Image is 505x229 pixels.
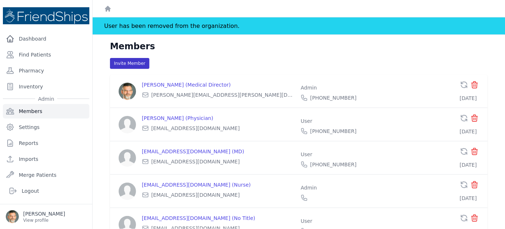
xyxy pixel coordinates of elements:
p: Admin [301,184,454,191]
span: Re-send Invitation [460,80,468,89]
p: [PERSON_NAME] [23,210,65,217]
div: Notification [93,17,505,35]
p: User [301,117,454,125]
p: [EMAIL_ADDRESS][DOMAIN_NAME] (MD) [142,148,295,155]
p: View profile [23,217,65,223]
a: Dashboard [3,32,89,46]
span: Re-send Invitation [460,114,468,122]
span: [PERSON_NAME][EMAIL_ADDRESS][PERSON_NAME][DOMAIN_NAME] [151,91,295,99]
div: [DATE] [460,195,479,202]
span: [PHONE_NUMBER] [310,94,356,101]
span: Remove Member From Organization [470,217,479,224]
a: [EMAIL_ADDRESS][DOMAIN_NAME] (MD) [EMAIL_ADDRESS][DOMAIN_NAME] User [PHONE_NUMBER] [119,148,460,168]
div: [DATE] [460,95,479,102]
p: [PERSON_NAME] (Physician) [142,114,295,122]
a: [PERSON_NAME] View profile [6,210,86,223]
a: Pharmacy [3,63,89,78]
span: Re-send Invitation [460,214,468,222]
span: Remove Member From Organization [470,184,479,191]
a: Inventory [3,79,89,94]
span: [EMAIL_ADDRESS][DOMAIN_NAME] [151,191,240,199]
a: [PERSON_NAME] (Physician) [EMAIL_ADDRESS][DOMAIN_NAME] User [PHONE_NUMBER] [119,114,460,135]
button: Invite Member [110,58,149,69]
div: User has been removed from the organization. [104,17,239,34]
a: Find Patients [3,47,89,62]
p: Admin [301,84,454,91]
a: Members [3,104,89,118]
p: [EMAIL_ADDRESS][DOMAIN_NAME] (Nurse) [142,181,295,188]
span: Re-send Invitation [460,147,468,156]
a: Imports [3,152,89,166]
p: [PERSON_NAME] (Medical Director) [142,81,295,88]
span: Admin [35,95,57,103]
span: [PHONE_NUMBER] [310,128,356,135]
span: [EMAIL_ADDRESS][DOMAIN_NAME] [151,158,240,165]
a: Reports [3,136,89,150]
a: Settings [3,120,89,134]
p: User [301,151,454,158]
p: User [301,217,454,225]
a: [EMAIL_ADDRESS][DOMAIN_NAME] (Nurse) [EMAIL_ADDRESS][DOMAIN_NAME] Admin [119,181,460,201]
div: [DATE] [460,128,479,135]
span: Remove Member From Organization [470,117,479,124]
p: [EMAIL_ADDRESS][DOMAIN_NAME] (No Title) [142,215,295,222]
img: Medical Missions EMR [3,7,89,24]
span: [EMAIL_ADDRESS][DOMAIN_NAME] [151,125,240,132]
a: Merge Patients [3,168,89,182]
span: [PHONE_NUMBER] [310,161,356,168]
span: Remove Member From Organization [470,150,479,157]
span: Remove Member From Organization [470,84,479,91]
span: Re-send Invitation [460,180,468,189]
a: [PERSON_NAME] (Medical Director) [PERSON_NAME][EMAIL_ADDRESS][PERSON_NAME][DOMAIN_NAME] Admin [PH... [119,81,460,101]
div: [DATE] [460,161,479,168]
h1: Members [110,41,155,52]
a: Logout [6,184,86,198]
